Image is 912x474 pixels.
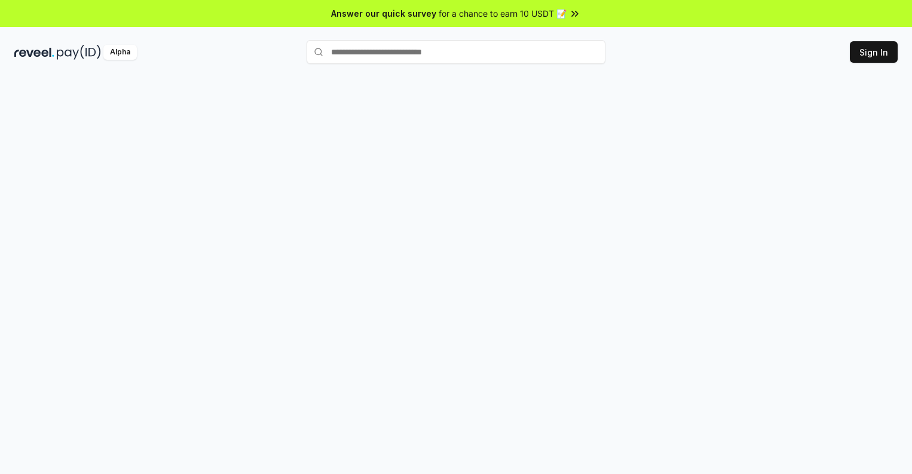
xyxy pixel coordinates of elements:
[331,7,436,20] span: Answer our quick survey
[57,45,101,60] img: pay_id
[439,7,567,20] span: for a chance to earn 10 USDT 📝
[103,45,137,60] div: Alpha
[14,45,54,60] img: reveel_dark
[850,41,898,63] button: Sign In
